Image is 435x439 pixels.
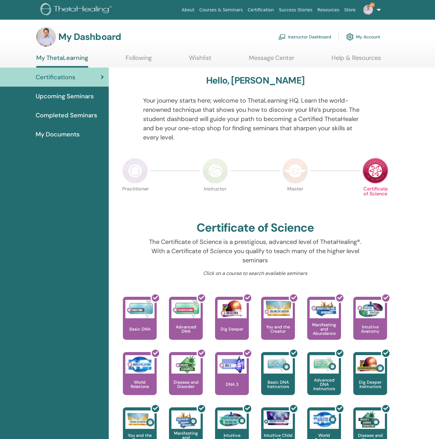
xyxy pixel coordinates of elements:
[217,355,247,374] img: DNA 3
[346,32,354,42] img: cog.svg
[362,158,388,184] img: Certificate of Science
[202,158,228,184] img: Instructor
[353,297,387,352] a: Intuitive Anatomy Intuitive Anatomy
[169,297,203,352] a: Advanced DNA Advanced DNA
[249,54,294,66] a: Message Center
[202,186,228,212] p: Instructor
[356,410,385,429] img: Disease and Disorder Instructors
[307,352,341,407] a: Advanced DNA Instructors Advanced DNA Instructors
[342,4,358,16] a: Store
[264,300,293,317] img: You and the Creator
[36,111,97,120] span: Completed Seminars
[122,158,148,184] img: Practitioner
[143,96,367,142] p: Your journey starts here; welcome to ThetaLearning HQ. Learn the world-renowned technique that sh...
[197,221,314,235] h2: Certificate of Science
[217,410,247,429] img: Intuitive Anatomy Instructors
[264,355,293,374] img: Basic DNA Instructors
[215,297,249,352] a: Dig Deeper Dig Deeper
[169,380,203,389] p: Disease and Disorder
[264,410,293,425] img: Intuitive Child In Me Instructors
[171,355,201,374] img: Disease and Disorder
[126,54,152,66] a: Following
[36,73,75,82] span: Certifications
[217,300,247,318] img: Dig Deeper
[370,2,375,7] span: 9+
[282,186,308,212] p: Master
[215,352,249,407] a: DNA 3 DNA 3
[310,300,339,318] img: Manifesting and Abundance
[346,30,380,44] a: My Account
[218,327,246,331] p: Dig Deeper
[189,54,211,66] a: Wishlist
[307,323,341,335] p: Manifesting and Abundance
[353,352,387,407] a: Dig Deeper Instructors Dig Deeper Instructors
[278,30,331,44] a: Instructor Dashboard
[169,352,203,407] a: Disease and Disorder Disease and Disorder
[36,92,94,101] span: Upcoming Seminars
[307,378,341,391] p: Advanced DNA Instructors
[315,4,342,16] a: Resources
[310,410,339,429] img: World Relations Instructors
[206,75,304,86] h3: Hello, [PERSON_NAME]
[310,355,339,374] img: Advanced DNA Instructors
[197,4,245,16] a: Courses & Seminars
[125,355,155,374] img: World Relations
[125,300,155,318] img: Basic DNA
[122,186,148,212] p: Practitioner
[36,54,88,68] a: My ThetaLearning
[143,237,367,265] p: The Certificate of Science is a prestigious, advanced level of ThetaHealing®. With a Certificate ...
[261,325,295,333] p: You and the Creator
[261,297,295,352] a: You and the Creator You and the Creator
[179,4,197,16] a: About
[123,380,157,389] p: World Relations
[362,186,388,212] p: Certificate of Science
[169,325,203,333] p: Advanced DNA
[356,300,385,318] img: Intuitive Anatomy
[331,54,381,66] a: Help & Resources
[171,410,201,429] img: Manifesting and Abundance Instructors
[353,380,387,389] p: Dig Deeper Instructors
[123,352,157,407] a: World Relations World Relations
[261,380,295,389] p: Basic DNA Instructors
[261,352,295,407] a: Basic DNA Instructors Basic DNA Instructors
[245,4,276,16] a: Certification
[36,27,56,47] img: default.jpg
[278,34,286,40] img: chalkboard-teacher.svg
[41,3,114,17] img: logo.png
[58,31,121,42] h3: My Dashboard
[171,300,201,318] img: Advanced DNA
[307,297,341,352] a: Manifesting and Abundance Manifesting and Abundance
[125,410,155,429] img: You and the Creator Instructors
[123,297,157,352] a: Basic DNA Basic DNA
[363,5,373,15] img: default.jpg
[143,270,367,277] p: Click on a course to search available seminars
[353,325,387,333] p: Intuitive Anatomy
[276,4,315,16] a: Success Stories
[356,355,385,374] img: Dig Deeper Instructors
[282,158,308,184] img: Master
[36,130,80,139] span: My Documents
